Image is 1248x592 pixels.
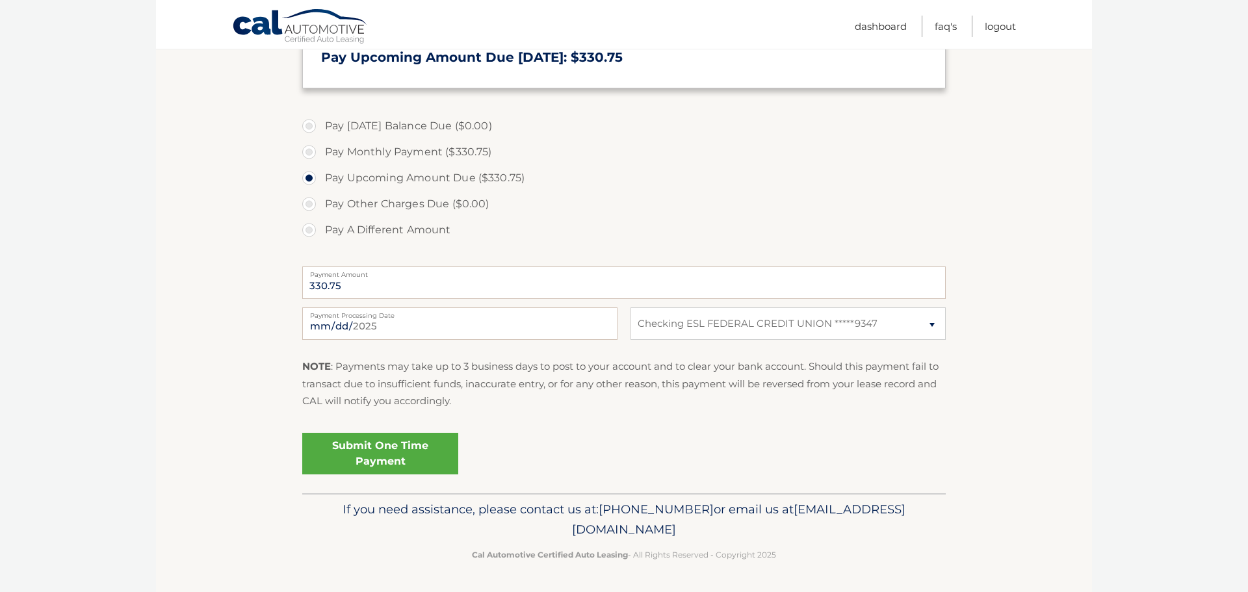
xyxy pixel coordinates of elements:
[302,191,946,217] label: Pay Other Charges Due ($0.00)
[302,165,946,191] label: Pay Upcoming Amount Due ($330.75)
[321,49,927,66] h3: Pay Upcoming Amount Due [DATE]: $330.75
[302,307,617,318] label: Payment Processing Date
[302,360,331,372] strong: NOTE
[302,113,946,139] label: Pay [DATE] Balance Due ($0.00)
[302,139,946,165] label: Pay Monthly Payment ($330.75)
[302,307,617,340] input: Payment Date
[302,433,458,474] a: Submit One Time Payment
[302,217,946,243] label: Pay A Different Amount
[311,548,937,561] p: - All Rights Reserved - Copyright 2025
[302,266,946,277] label: Payment Amount
[302,358,946,409] p: : Payments may take up to 3 business days to post to your account and to clear your bank account....
[599,502,714,517] span: [PHONE_NUMBER]
[302,266,946,299] input: Payment Amount
[935,16,957,37] a: FAQ's
[311,499,937,541] p: If you need assistance, please contact us at: or email us at
[232,8,369,46] a: Cal Automotive
[985,16,1016,37] a: Logout
[855,16,907,37] a: Dashboard
[472,550,628,560] strong: Cal Automotive Certified Auto Leasing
